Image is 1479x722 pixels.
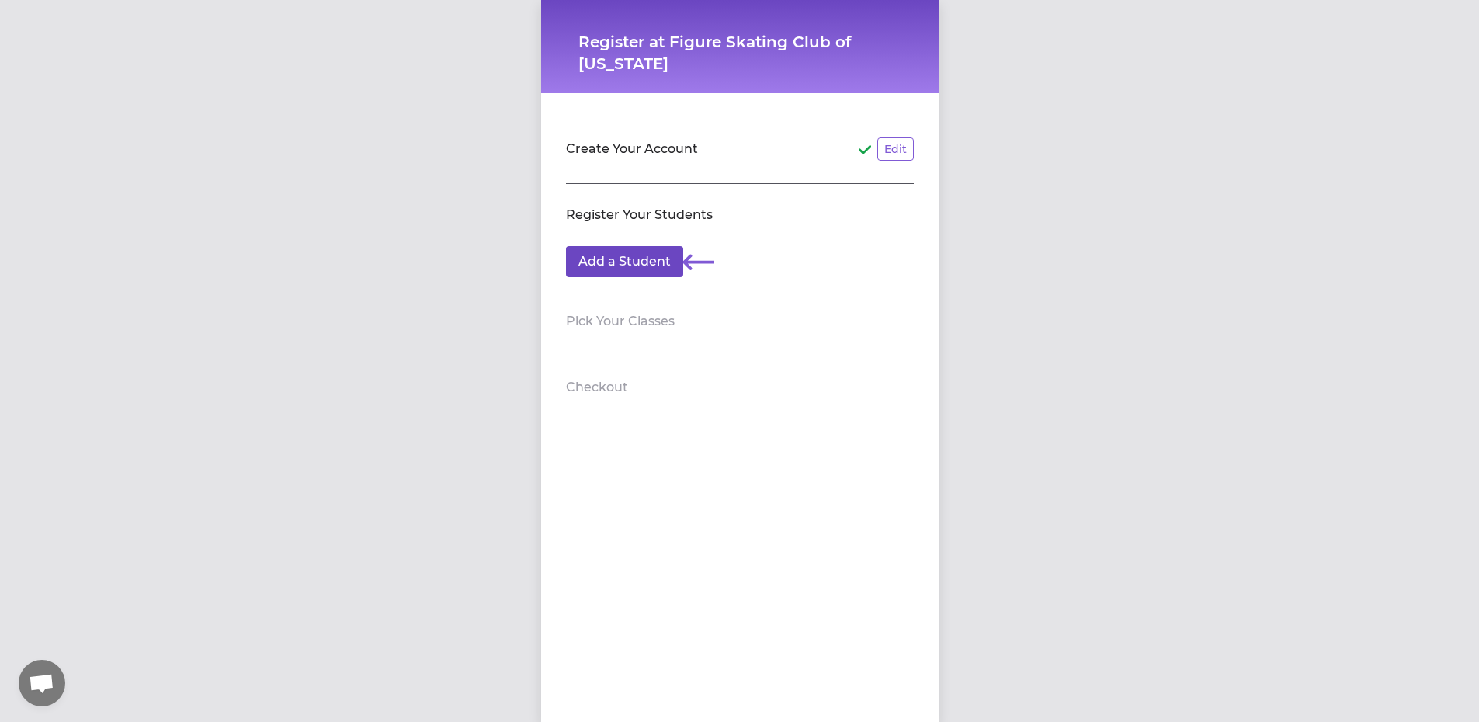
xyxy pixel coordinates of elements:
button: Edit [877,137,914,161]
div: Open chat [19,660,65,706]
h2: Create Your Account [566,140,698,158]
button: Add a Student [566,246,683,277]
h2: Checkout [566,378,628,397]
h2: Register Your Students [566,206,713,224]
h1: Register at Figure Skating Club of [US_STATE] [578,31,901,75]
h2: Pick Your Classes [566,312,675,331]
